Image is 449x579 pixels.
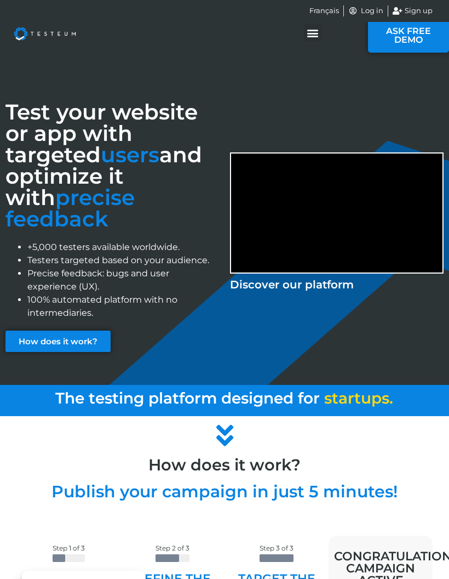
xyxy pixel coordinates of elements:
span: Step 1 of 3 [53,544,85,552]
span: t [354,389,361,408]
span: . [389,389,393,408]
font: precise feedback [5,184,135,232]
span: s [324,389,332,408]
span: u [361,389,371,408]
h3: Test your website or app with targeted and optimize it with [5,101,219,230]
a: Français [309,5,339,16]
li: +5,000 testers available worldwide. [27,241,219,254]
h2: How does it work? [5,457,444,473]
div: Menu Toggle [304,24,322,42]
span: Sign up [402,5,433,16]
span: r [348,389,354,408]
span: a [338,389,348,408]
li: 100% automated platform with no intermediaries. [27,293,219,320]
span: Step 2 of 3 [156,544,189,552]
span: ASK FREE DEMO [384,27,433,44]
span: users [101,141,159,168]
span: Log in [358,5,383,16]
iframe: Discover Testeum [231,154,442,273]
span: t [332,389,338,408]
span: How does it work? [19,337,97,345]
span: s [382,389,389,408]
p: Discover our platform [230,276,444,293]
a: Log in [348,5,383,16]
span: The testing platform designed for [55,389,320,407]
span: Step 3 of 3 [260,544,293,552]
li: Testers targeted based on your audience. [27,254,219,267]
span: p [371,389,382,408]
h2: Publish your campaign in just 5 minutes! [5,484,444,500]
a: ASK FREE DEMO [368,19,449,53]
a: Sign up [393,5,433,16]
a: How does it work? [5,331,111,352]
li: Precise feedback: bugs and user experience (UX). [27,267,219,293]
img: Testeum Logo - Application crowdtesting platform [5,19,84,49]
